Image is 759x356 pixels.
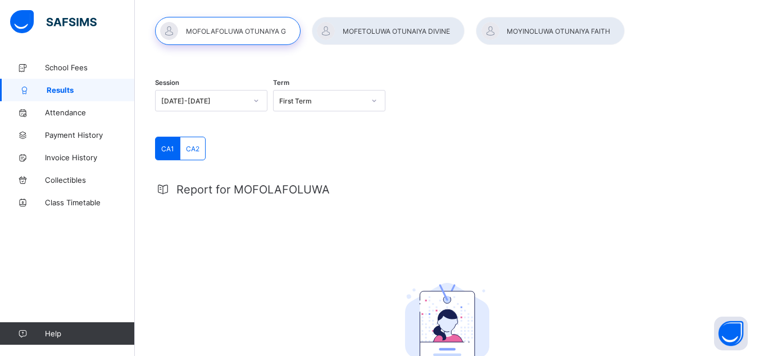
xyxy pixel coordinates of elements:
[161,97,247,105] div: [DATE]-[DATE]
[47,85,135,94] span: Results
[45,153,135,162] span: Invoice History
[161,145,174,153] span: CA1
[45,198,135,207] span: Class Timetable
[186,145,199,153] span: CA2
[10,10,97,34] img: safsims
[176,183,330,196] span: Report for MOFOLAFOLUWA
[279,97,365,105] div: First Term
[45,130,135,139] span: Payment History
[45,63,135,72] span: School Fees
[155,79,179,87] span: Session
[273,79,289,87] span: Term
[714,317,748,350] button: Open asap
[45,329,134,338] span: Help
[45,175,135,184] span: Collectibles
[45,108,135,117] span: Attendance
